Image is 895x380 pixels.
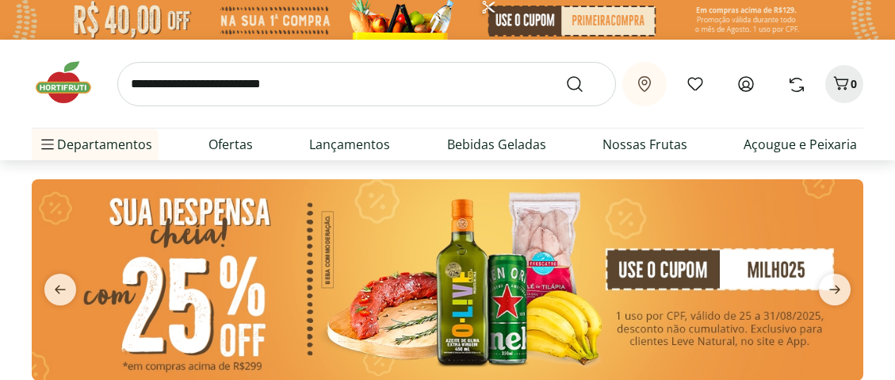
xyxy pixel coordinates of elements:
[744,135,857,154] a: Açougue e Peixaria
[825,65,863,103] button: Carrinho
[309,135,390,154] a: Lançamentos
[602,135,687,154] a: Nossas Frutas
[38,125,152,163] span: Departamentos
[32,274,89,305] button: previous
[851,76,857,91] span: 0
[117,62,616,106] input: search
[208,135,253,154] a: Ofertas
[565,75,603,94] button: Submit Search
[447,135,546,154] a: Bebidas Geladas
[38,125,57,163] button: Menu
[806,274,863,305] button: next
[32,59,111,106] img: Hortifruti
